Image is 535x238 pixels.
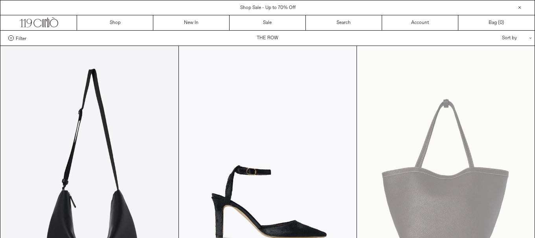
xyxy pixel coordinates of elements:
[500,19,504,26] span: )
[16,35,26,41] span: Filter
[382,15,458,30] a: Account
[456,31,527,46] div: Sort by
[230,15,306,30] a: Sale
[306,15,382,30] a: Search
[500,20,502,26] span: 0
[77,15,153,30] a: Shop
[458,15,535,30] a: Bag ()
[153,15,230,30] a: New In
[240,5,296,11] a: Shop Sale - Up to 70% Off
